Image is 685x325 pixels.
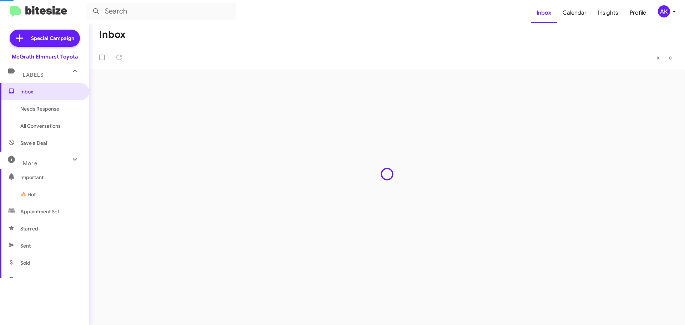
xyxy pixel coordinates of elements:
span: All Conversations [20,122,61,130]
span: Special Campaign [31,35,74,42]
a: Insights [592,2,624,23]
span: Inbox [20,88,81,95]
span: Sent [20,242,31,249]
button: Next [664,50,676,65]
span: 🔥 Hot [20,191,36,198]
input: Search [86,3,236,20]
span: Important [20,174,81,181]
a: Profile [624,2,652,23]
div: AK [658,5,670,17]
span: More [23,160,37,167]
nav: Page navigation example [652,50,676,65]
span: Appointment Set [20,208,59,215]
span: Sold [20,259,30,266]
span: Sold Responded [20,276,58,284]
span: Save a Deal [20,139,47,147]
button: Previous [652,50,664,65]
span: Labels [23,72,44,78]
span: » [668,53,672,62]
span: Needs Response [20,105,81,112]
h1: Inbox [99,29,126,40]
div: McGrath Elmhurst Toyota [12,53,78,60]
a: Special Campaign [10,30,80,47]
a: Inbox [531,2,557,23]
button: AK [652,5,677,17]
span: Starred [20,225,38,232]
a: Calendar [557,2,592,23]
span: « [656,53,660,62]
